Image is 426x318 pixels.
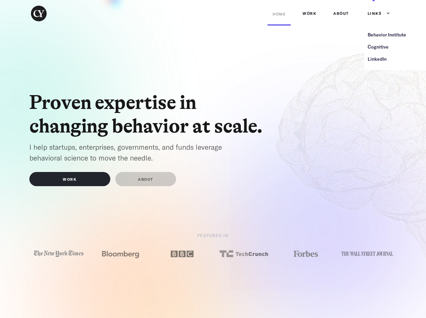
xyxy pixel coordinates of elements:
div: Links [361,3,390,24]
div: LinkedIn [368,56,387,62]
p: I help startups, enterprises, governments, and funds leverage behavioral science to move the needle. [29,142,245,164]
h1: Proven expertise in changing behavior at scale. [29,91,272,138]
a: ABOUT [328,3,354,24]
p: FEATURED IN [129,231,297,242]
div: Behavior Institute [368,31,406,38]
a: Work [297,3,321,24]
div: Links [368,10,382,17]
a: Home [267,4,291,26]
a: WORK [29,172,110,186]
a: home [29,4,57,23]
a: ABOUT [115,172,176,186]
div: Cognitive [368,44,389,50]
